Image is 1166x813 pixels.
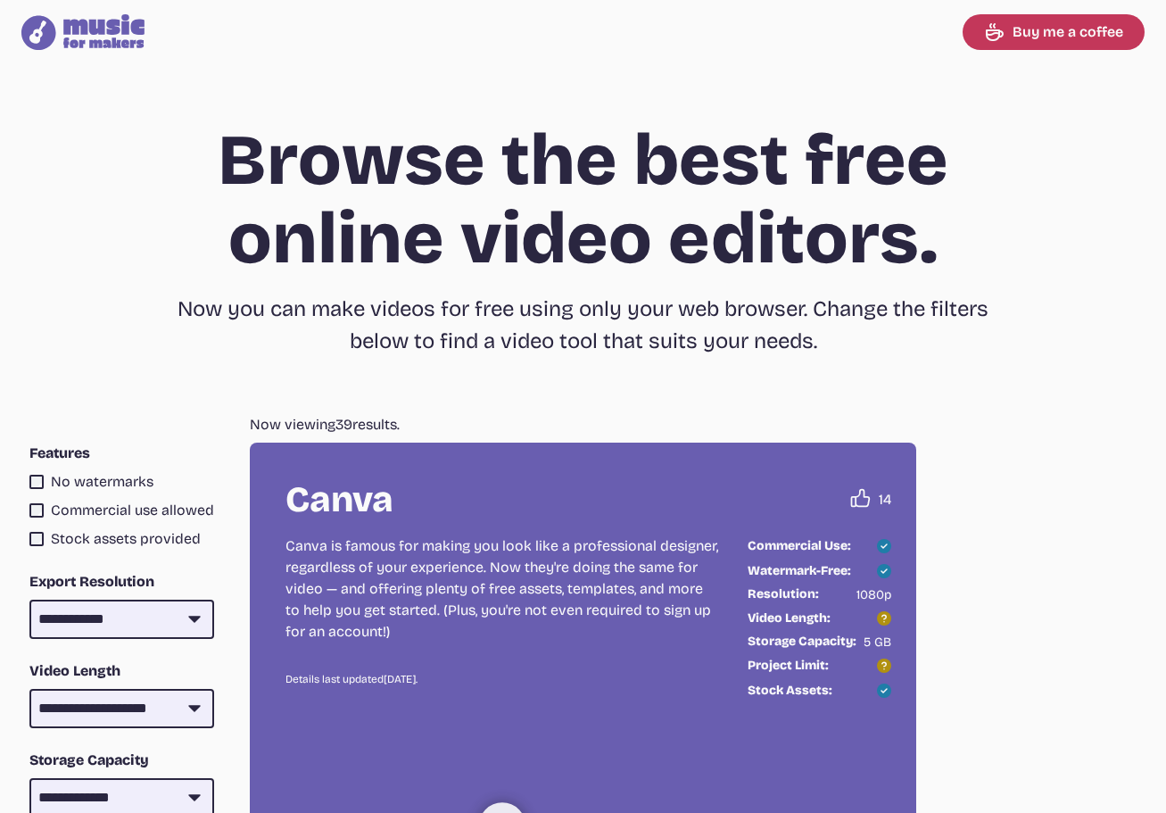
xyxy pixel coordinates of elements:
input: No watermarks [29,475,44,489]
input: Stock assets provided [29,532,44,546]
label: No watermarks [29,471,214,493]
h1: Browse the best free online video editors. [155,121,1012,278]
span: 5 GB [864,633,891,651]
input: Commercial use allowed [29,503,44,518]
div: Now viewing 39 results. [250,414,400,436]
label: Storage Capacity [29,750,214,771]
button: 14 [847,478,891,521]
label: Video Length [29,660,214,682]
span: commercial use : [748,538,851,554]
span: storage capacity : [748,634,856,650]
label: Export Resolution [29,571,214,593]
span: resolution : [748,586,819,602]
a: Canva [285,478,415,521]
a: Buy me a coffee [963,14,1145,50]
span: watermark-free : [748,563,851,579]
span: stock assets : [748,683,832,699]
p: Details last updated [DATE] . [285,671,719,687]
span: video length : [748,610,831,626]
label: Commercial use allowed [29,500,214,521]
h2: Canva [285,478,393,521]
p: Now you can make videos for free using only your web browser. Change the filters below to find a ... [155,293,1012,357]
p: Canva is famous for making you look like a professional designer, regardless of your experience. ... [285,535,719,643]
span: 1080p [856,585,891,604]
span: project limit : [748,658,829,674]
label: Stock assets provided [29,528,214,550]
legend: Features [29,443,90,464]
span: 14 [879,489,891,510]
